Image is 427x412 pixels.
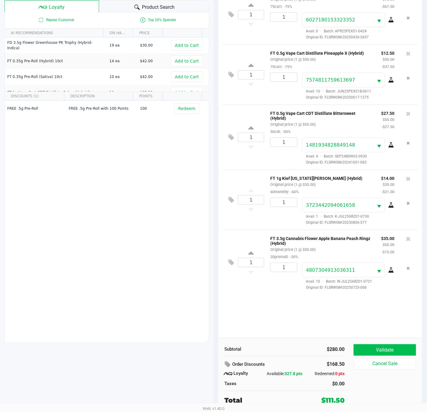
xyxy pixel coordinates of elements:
span: · [318,154,324,158]
th: POINTS [133,92,162,101]
p: $35.00 [381,235,394,241]
div: Available: [265,371,305,377]
div: $280.00 [289,346,345,353]
button: Remove the package from the orderLine [404,263,413,274]
button: Cancel Sale [354,358,416,370]
th: ON HAND [103,29,133,37]
small: $50.00 [383,242,394,247]
span: Avail: 10 Batch: JUN25PEX01B-0611 [302,89,371,93]
span: Repeat Customer [5,16,107,24]
span: Top 20% Spender [107,16,209,24]
inline-svg: Is repeat customer [37,16,45,24]
small: 30premall: [270,255,298,259]
small: Original price (1 @ $50.00) [270,57,316,62]
small: 50cdt: [270,129,291,134]
div: Total [224,396,299,406]
span: -75% [282,4,292,9]
span: Avail: 1 Batch: K-JUL25GRZ01-0730 [302,214,369,219]
p: FT 0.5g Vape Cart CDT Distillate Bittersweet (Hybrid) [270,109,372,121]
div: Loyalty [224,370,265,378]
td: FREE .5g Pre-Roll with 100 Points [66,101,137,116]
button: Add to Cart [171,87,203,98]
span: $42.00 [140,59,153,63]
th: DISCOUNTS (1) [5,92,64,101]
td: FT 0.35g Pre-Roll (Sativa) 10ct [5,69,107,85]
th: DESCRIPTION [64,92,133,101]
span: -50% [281,129,291,134]
button: Redeem [174,103,199,114]
small: -$37.50 [381,64,394,69]
span: Add to Cart [175,43,199,48]
td: FD 3.5g Flower Greenhouse PK Trophy (Hybrid-Indica) [5,37,107,53]
span: · [320,279,326,284]
button: Remove the package from the orderLine [404,198,413,209]
div: Data table [5,92,209,192]
span: Product Search [142,4,175,11]
button: Select [373,138,385,152]
th: AI RECOMMENDATIONS [5,29,103,37]
td: 14 ea [107,53,137,69]
span: 327.8 pts [284,371,302,376]
button: Remove the package from the orderLine [404,138,413,149]
small: 60monthly: [270,190,299,194]
small: $50.00 [383,57,394,62]
small: $35.00 [383,182,394,187]
small: $55.00 [383,117,394,122]
div: Data table [5,29,209,92]
span: Add to Cart [175,90,199,95]
p: $14.00 [381,174,394,181]
span: Original ID: FLSRWGM-20250725-068 [302,285,394,290]
span: Redeem [178,106,195,111]
span: Web: v1.40.0 [203,406,224,411]
span: Avail: 0 Batch: APR25PEX01-0424 [302,29,367,33]
p: FT 0.5g Vape Cart Distillate Pineapple X (Hybrid) [270,49,372,56]
span: 7574811759613697 [306,77,355,83]
span: Original ID: FLSRWGM-20241001-083 [302,160,394,165]
span: Original ID: FLSRWGM-20250430-2697 [302,34,394,40]
span: -60% [289,190,299,194]
button: Remove the package from the orderLine [404,12,413,24]
span: $30.00 [140,43,153,47]
small: -$21.00 [381,190,394,194]
span: 3723442094061658 [306,202,355,208]
span: $42.00 [140,75,153,79]
td: FT 0.35g Pre-Roll (Hybrid) 10ct [5,53,107,69]
button: Select [373,263,385,277]
td: 19 ea [107,37,137,53]
p: $12.50 [381,49,394,56]
small: -$27.50 [381,125,394,129]
small: Original price (1 @ $55.00) [270,122,316,127]
button: Add to Cart [171,71,203,82]
td: 11 ea [107,85,137,100]
small: Original price (1 @ $50.00) [270,247,316,252]
small: 75cart: [270,4,292,9]
button: Select [373,13,385,27]
button: Remove the package from the orderLine [404,73,413,84]
button: Validate [354,344,416,356]
span: Avail: 4 Batch: SEP24BSW02-0930 [302,154,367,158]
div: $111.50 [321,396,345,406]
div: Order Discounts [224,359,302,370]
small: Original price (1 @ $35.00) [270,182,316,187]
div: $0.00 [289,381,345,388]
button: Add to Cart [171,40,203,51]
span: 0 pts [335,371,345,376]
span: Original ID: FLSRWGM-20250806-577 [302,220,394,225]
button: Add to Cart [171,56,203,67]
p: FT 3.5g Cannabis Flower Apple Banana Peach Ringz (Hybrid) [270,235,372,246]
span: Add to Cart [175,59,199,63]
small: 75cart: [270,64,292,69]
span: Add to Cart [175,74,199,79]
button: Select [373,198,385,212]
th: PRICE [133,29,162,37]
p: FT 1g Kief [US_STATE][PERSON_NAME] (Hybrid) [270,174,372,181]
small: -$15.00 [381,250,394,254]
span: · [320,89,326,93]
td: 100 [137,101,168,116]
div: Taxes [224,381,280,388]
span: 4807304913036311 [306,267,355,273]
td: FREE .5g Pre-Roll [5,101,66,116]
span: · [318,214,324,219]
span: · [318,29,324,33]
inline-svg: Is a top 20% spender [139,16,146,24]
